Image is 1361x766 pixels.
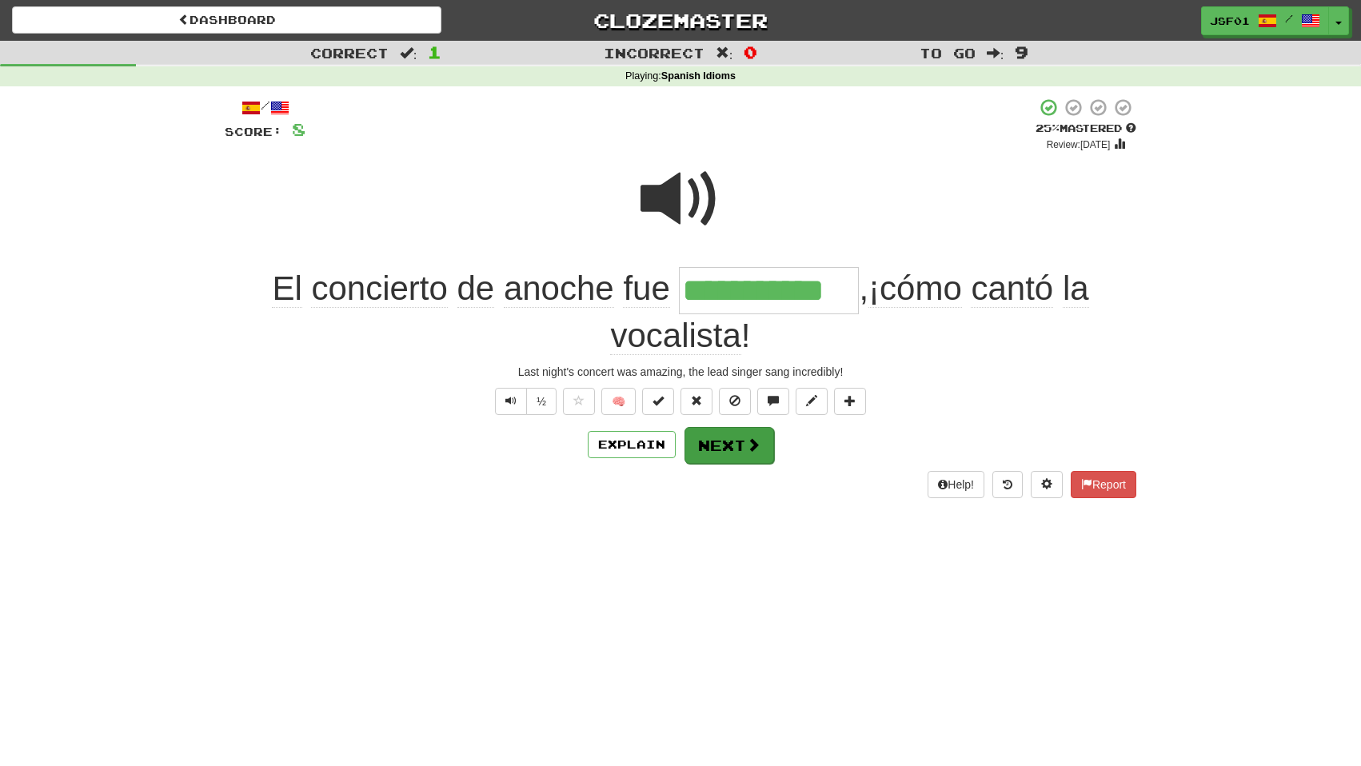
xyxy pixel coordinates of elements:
[1210,14,1250,28] span: JSF01
[928,471,984,498] button: Help!
[495,388,527,415] button: Play sentence audio (ctl+space)
[1201,6,1329,35] a: JSF01 /
[225,125,282,138] span: Score:
[610,317,740,355] span: vocalista
[868,269,962,308] span: ¡cómo
[987,46,1004,60] span: :
[610,269,1088,355] span: , !
[1015,42,1028,62] span: 9
[526,388,557,415] button: ½
[1071,471,1136,498] button: Report
[642,388,674,415] button: Set this sentence to 100% Mastered (alt+m)
[796,388,828,415] button: Edit sentence (alt+d)
[971,269,1053,308] span: cantó
[1063,269,1089,308] span: la
[563,388,595,415] button: Favorite sentence (alt+f)
[680,388,712,415] button: Reset to 0% Mastered (alt+r)
[604,45,704,61] span: Incorrect
[834,388,866,415] button: Add to collection (alt+a)
[920,45,976,61] span: To go
[661,70,736,82] strong: Spanish Idioms
[12,6,441,34] a: Dashboard
[310,45,389,61] span: Correct
[684,427,774,464] button: Next
[588,431,676,458] button: Explain
[292,119,305,139] span: 8
[1285,13,1293,24] span: /
[757,388,789,415] button: Discuss sentence (alt+u)
[504,269,614,308] span: anoche
[601,388,636,415] button: 🧠
[623,269,669,308] span: fue
[719,388,751,415] button: Ignore sentence (alt+i)
[428,42,441,62] span: 1
[992,471,1023,498] button: Round history (alt+y)
[457,269,495,308] span: de
[225,98,305,118] div: /
[492,388,557,415] div: Text-to-speech controls
[272,269,301,308] span: El
[400,46,417,60] span: :
[465,6,895,34] a: Clozemaster
[1047,139,1111,150] small: Review: [DATE]
[1036,122,1136,136] div: Mastered
[311,269,447,308] span: concierto
[225,364,1136,380] div: Last night's concert was amazing, the lead singer sang incredibly!
[744,42,757,62] span: 0
[716,46,733,60] span: :
[1036,122,1060,134] span: 25 %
